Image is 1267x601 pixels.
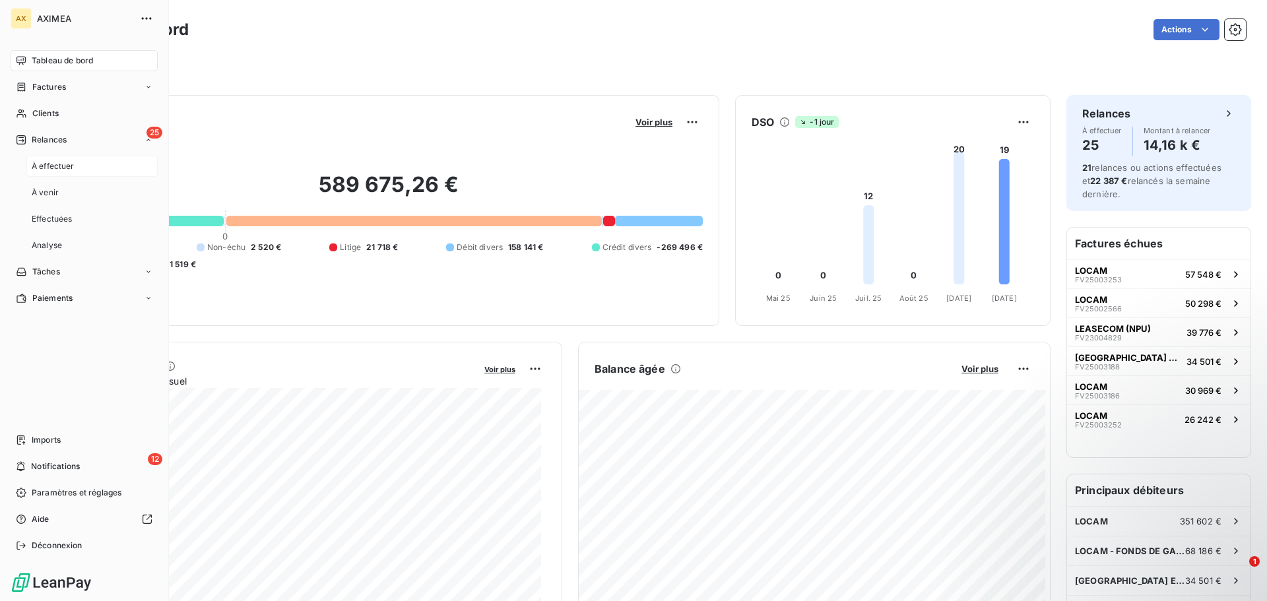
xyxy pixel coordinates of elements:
[32,81,66,93] span: Factures
[32,434,61,446] span: Imports
[1075,334,1122,342] span: FV23004829
[484,365,515,374] span: Voir plus
[222,231,228,241] span: 0
[1144,127,1211,135] span: Montant à relancer
[1082,135,1122,156] h4: 25
[31,460,80,472] span: Notifications
[1090,175,1127,186] span: 22 387 €
[148,453,162,465] span: 12
[1186,356,1221,367] span: 34 501 €
[1249,556,1260,567] span: 1
[32,108,59,119] span: Clients
[146,127,162,139] span: 25
[75,374,475,388] span: Chiffre d'affaires mensuel
[1067,317,1251,346] button: LEASECOM (NPU)FV2300482939 776 €
[32,55,93,67] span: Tableau de bord
[32,160,75,172] span: À effectuer
[632,116,676,128] button: Voir plus
[1075,363,1120,371] span: FV25003188
[1153,19,1219,40] button: Actions
[1185,269,1221,280] span: 57 548 €
[366,241,398,253] span: 21 718 €
[11,509,158,530] a: Aide
[855,294,882,303] tspan: Juil. 25
[1185,385,1221,396] span: 30 969 €
[1075,305,1122,313] span: FV25002566
[595,361,665,377] h6: Balance âgée
[1075,381,1107,392] span: LOCAM
[1082,162,1091,173] span: 21
[1082,162,1221,199] span: relances ou actions effectuées et relancés la semaine dernière.
[1186,327,1221,338] span: 39 776 €
[961,364,998,374] span: Voir plus
[75,172,703,211] h2: 589 675,26 €
[958,363,1002,375] button: Voir plus
[1075,352,1181,363] span: [GEOGRAPHIC_DATA] ET [GEOGRAPHIC_DATA]
[508,241,543,253] span: 158 141 €
[32,239,62,251] span: Analyse
[1075,392,1120,400] span: FV25003186
[340,241,361,253] span: Litige
[899,294,928,303] tspan: Août 25
[1075,276,1122,284] span: FV25003253
[11,572,92,593] img: Logo LeanPay
[1075,323,1151,334] span: LEASECOM (NPU)
[1082,106,1130,121] h6: Relances
[635,117,672,127] span: Voir plus
[1185,298,1221,309] span: 50 298 €
[32,213,73,225] span: Effectuées
[11,8,32,29] div: AX
[602,241,652,253] span: Crédit divers
[1075,294,1107,305] span: LOCAM
[1075,421,1122,429] span: FV25003252
[457,241,503,253] span: Débit divers
[1185,575,1221,586] span: 34 501 €
[1144,135,1211,156] h4: 14,16 k €
[795,116,838,128] span: -1 jour
[1067,228,1251,259] h6: Factures échues
[32,292,73,304] span: Paiements
[207,241,245,253] span: Non-échu
[1222,556,1254,588] iframe: Intercom live chat
[1185,414,1221,425] span: 26 242 €
[32,266,60,278] span: Tâches
[480,363,519,375] button: Voir plus
[1003,473,1267,565] iframe: Intercom notifications message
[1067,288,1251,317] button: LOCAMFV2500256650 298 €
[1075,410,1107,421] span: LOCAM
[32,134,67,146] span: Relances
[32,513,49,525] span: Aide
[32,540,82,552] span: Déconnexion
[810,294,837,303] tspan: Juin 25
[1067,404,1251,433] button: LOCAMFV2500325226 242 €
[1067,375,1251,404] button: LOCAMFV2500318630 969 €
[1067,259,1251,288] button: LOCAMFV2500325357 548 €
[1082,127,1122,135] span: À effectuer
[946,294,971,303] tspan: [DATE]
[166,259,196,270] span: -1 519 €
[1075,575,1185,586] span: [GEOGRAPHIC_DATA] ET [GEOGRAPHIC_DATA]
[1075,265,1107,276] span: LOCAM
[992,294,1017,303] tspan: [DATE]
[32,187,59,199] span: À venir
[37,13,132,24] span: AXIMEA
[1067,346,1251,375] button: [GEOGRAPHIC_DATA] ET [GEOGRAPHIC_DATA]FV2500318834 501 €
[752,114,774,130] h6: DSO
[657,241,703,253] span: -269 496 €
[32,487,121,499] span: Paramètres et réglages
[766,294,791,303] tspan: Mai 25
[251,241,281,253] span: 2 520 €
